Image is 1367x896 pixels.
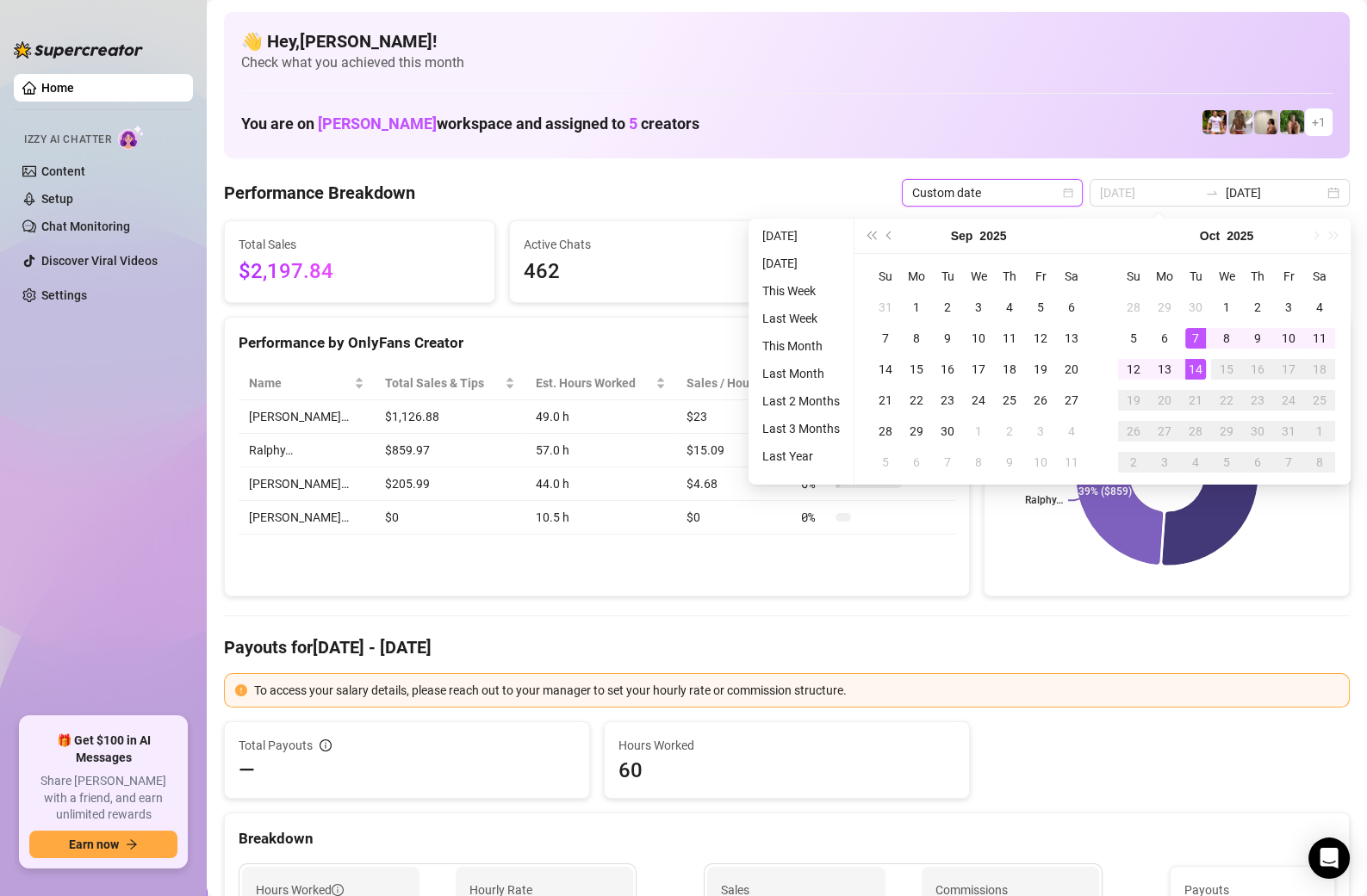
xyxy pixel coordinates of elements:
li: Last Month [755,363,847,384]
td: 2025-09-03 [963,292,994,323]
div: 4 [1309,297,1330,318]
li: Last Week [755,308,847,329]
div: 18 [999,359,1020,380]
th: We [963,261,994,292]
div: 13 [1154,359,1175,380]
div: Breakdown [239,827,1335,850]
th: Sa [1056,261,1087,292]
td: 2025-10-06 [1149,323,1180,354]
span: swap-right [1205,186,1219,200]
td: 2025-10-20 [1149,385,1180,416]
td: 2025-09-24 [963,385,994,416]
div: 9 [999,452,1020,473]
h4: Performance Breakdown [224,181,415,205]
div: 23 [1247,390,1268,411]
div: 7 [875,328,896,349]
td: 2025-09-09 [932,323,963,354]
h4: Payouts for [DATE] - [DATE] [224,635,1350,659]
div: 7 [1185,328,1206,349]
span: calendar [1063,188,1073,198]
th: We [1211,261,1242,292]
div: 11 [999,328,1020,349]
td: 2025-10-09 [994,447,1025,478]
span: 60 [618,757,955,784]
button: Choose a year [979,219,1006,253]
div: 9 [937,328,958,349]
td: 2025-08-31 [870,292,901,323]
td: 2025-10-18 [1304,354,1335,385]
th: Fr [1273,261,1304,292]
td: 2025-10-24 [1273,385,1304,416]
div: 29 [1154,297,1175,318]
td: 2025-09-12 [1025,323,1056,354]
div: 8 [1216,328,1237,349]
td: 2025-11-02 [1118,447,1149,478]
div: 5 [1123,328,1144,349]
div: 14 [1185,359,1206,380]
td: 2025-11-03 [1149,447,1180,478]
div: 20 [1061,359,1082,380]
div: 30 [1247,421,1268,442]
td: 2025-09-28 [870,416,901,447]
td: 2025-09-15 [901,354,932,385]
td: 2025-09-29 [901,416,932,447]
td: 2025-10-01 [963,416,994,447]
div: 10 [968,328,989,349]
li: [DATE] [755,226,847,246]
div: 28 [1123,297,1144,318]
td: 2025-10-07 [1180,323,1211,354]
td: 2025-11-07 [1273,447,1304,478]
td: 2025-09-18 [994,354,1025,385]
td: 2025-09-16 [932,354,963,385]
div: 17 [968,359,989,380]
span: Izzy AI Chatter [24,132,111,148]
div: 26 [1030,390,1051,411]
td: 2025-10-03 [1273,292,1304,323]
div: 2 [1247,297,1268,318]
div: 5 [1030,297,1051,318]
th: Sa [1304,261,1335,292]
div: 8 [1309,452,1330,473]
td: 2025-10-01 [1211,292,1242,323]
td: 2025-10-22 [1211,385,1242,416]
div: 15 [1216,359,1237,380]
div: 16 [937,359,958,380]
td: 2025-11-08 [1304,447,1335,478]
td: 2025-10-09 [1242,323,1273,354]
td: $205.99 [375,467,525,501]
div: 27 [1061,390,1082,411]
td: 2025-10-31 [1273,416,1304,447]
button: Choose a year [1227,219,1253,253]
div: 9 [1247,328,1268,349]
div: 19 [1030,359,1051,380]
th: Fr [1025,261,1056,292]
span: 462 [524,256,766,288]
span: — [239,757,255,784]
div: 27 [1154,421,1175,442]
div: 2 [1123,452,1144,473]
a: Setup [41,192,73,206]
div: 12 [1123,359,1144,380]
td: 2025-10-12 [1118,354,1149,385]
button: Last year (Control + left) [861,219,880,253]
td: 2025-09-04 [994,292,1025,323]
td: $23 [676,400,791,434]
th: Mo [901,261,932,292]
td: $1,126.88 [375,400,525,434]
td: [PERSON_NAME]… [239,501,375,535]
td: 57.0 h [525,434,677,467]
div: 12 [1030,328,1051,349]
div: 28 [875,421,896,442]
div: 13 [1061,328,1082,349]
td: 2025-10-10 [1273,323,1304,354]
span: Check what you achieved this month [241,53,1333,72]
div: 19 [1123,390,1144,411]
td: 2025-09-11 [994,323,1025,354]
button: Previous month (PageUp) [880,219,899,253]
td: 2025-10-02 [1242,292,1273,323]
td: $0 [375,501,525,535]
td: 2025-10-11 [1056,447,1087,478]
td: 2025-09-19 [1025,354,1056,385]
td: 2025-09-21 [870,385,901,416]
div: 2 [999,421,1020,442]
